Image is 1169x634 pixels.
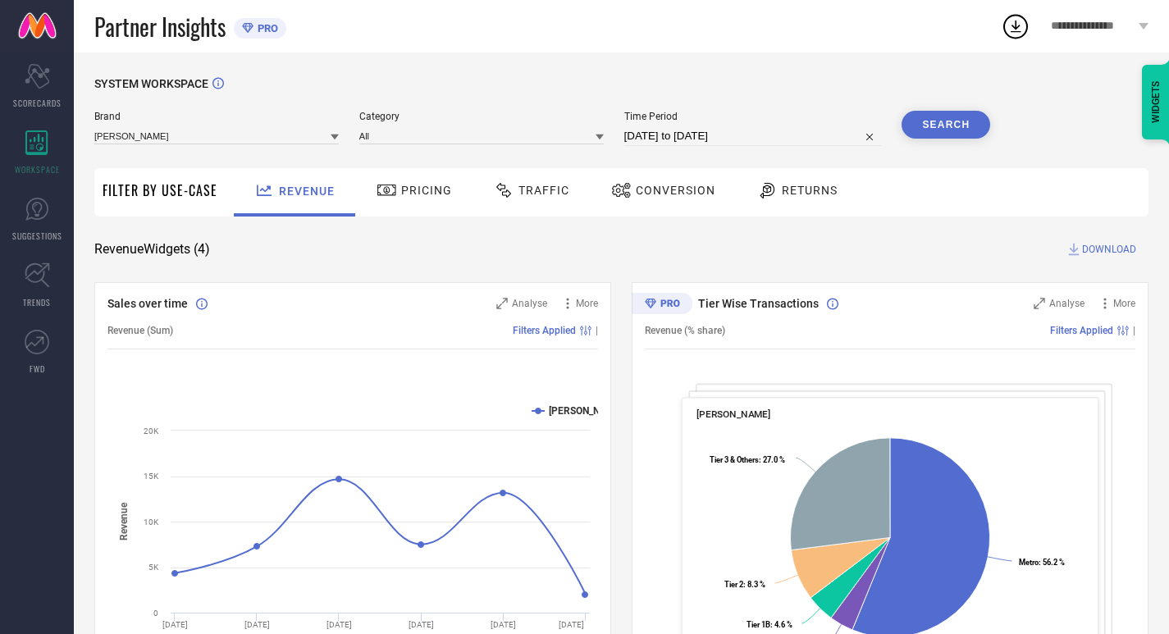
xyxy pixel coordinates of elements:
span: Revenue (% share) [645,325,725,336]
span: Pricing [401,184,452,197]
svg: Zoom [496,298,508,309]
text: [DATE] [244,620,270,629]
tspan: Tier 1B [747,620,770,629]
span: Analyse [512,298,547,309]
tspan: Metro [1019,558,1039,567]
span: Filters Applied [1050,325,1113,336]
span: Traffic [518,184,569,197]
button: Search [902,111,990,139]
span: Brand [94,111,339,122]
span: Sales over time [107,297,188,310]
tspan: Revenue [118,502,130,540]
span: | [596,325,598,336]
span: Revenue [279,185,335,198]
text: [PERSON_NAME] [549,405,623,417]
tspan: Tier 3 & Others [710,455,759,464]
span: SYSTEM WORKSPACE [94,77,208,90]
span: WORKSPACE [15,163,60,176]
text: 0 [153,609,158,618]
div: Open download list [1001,11,1030,41]
text: : 8.3 % [724,580,765,589]
span: Revenue (Sum) [107,325,173,336]
span: PRO [253,22,278,34]
span: Analyse [1049,298,1085,309]
text: [DATE] [162,620,188,629]
span: SUGGESTIONS [12,230,62,242]
span: Filter By Use-Case [103,180,217,200]
text: [DATE] [559,620,584,629]
span: More [1113,298,1135,309]
text: : 4.6 % [747,620,792,629]
span: Time Period [624,111,882,122]
text: [DATE] [409,620,434,629]
text: [DATE] [491,620,516,629]
span: | [1133,325,1135,336]
span: DOWNLOAD [1082,241,1136,258]
span: TRENDS [23,296,51,308]
span: Filters Applied [513,325,576,336]
span: Category [359,111,604,122]
text: 5K [148,563,159,572]
span: Revenue Widgets ( 4 ) [94,241,210,258]
span: Tier Wise Transactions [698,297,819,310]
div: Premium [632,293,692,317]
text: : 27.0 % [710,455,785,464]
span: FWD [30,363,45,375]
text: : 56.2 % [1019,558,1065,567]
tspan: Tier 2 [724,580,743,589]
text: 20K [144,426,159,436]
span: Partner Insights [94,10,226,43]
span: Conversion [636,184,715,197]
span: Returns [782,184,838,197]
text: [DATE] [326,620,352,629]
text: 15K [144,472,159,481]
svg: Zoom [1034,298,1045,309]
span: SCORECARDS [13,97,62,109]
text: 10K [144,518,159,527]
span: More [576,298,598,309]
span: [PERSON_NAME] [696,408,771,420]
input: Select time period [624,126,882,146]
